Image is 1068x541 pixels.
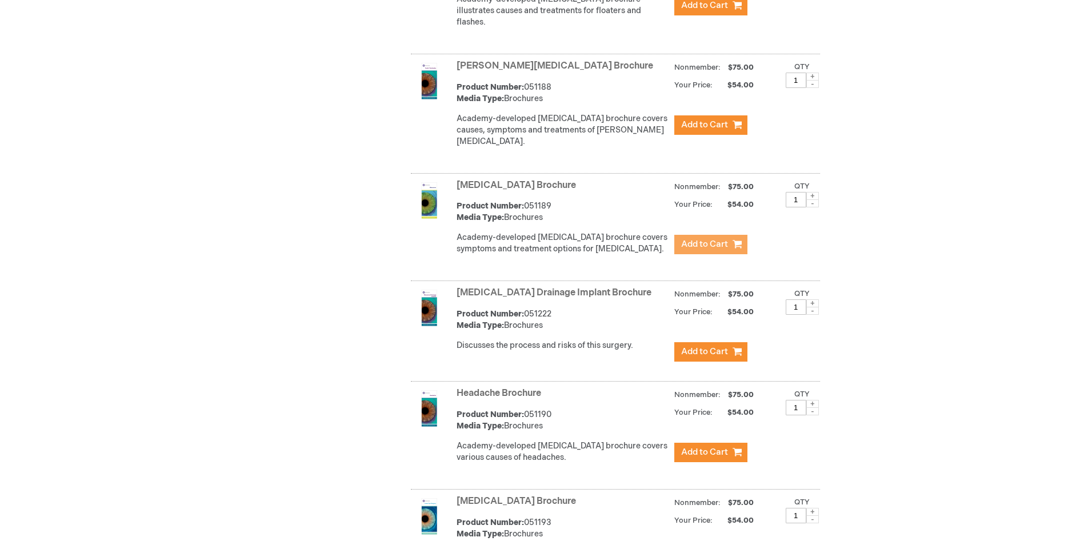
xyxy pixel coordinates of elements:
img: Glaucoma Brochure [411,182,447,219]
div: Academy-developed [MEDICAL_DATA] brochure covers various causes of headaches. [457,440,669,463]
span: $75.00 [726,63,755,72]
span: Add to Cart [681,119,728,130]
button: Add to Cart [674,115,747,135]
span: $54.00 [714,307,755,316]
strong: Nonmember: [674,388,721,402]
label: Qty [794,62,810,71]
strong: Media Type: [457,421,504,431]
span: $54.00 [714,81,755,90]
a: [PERSON_NAME][MEDICAL_DATA] Brochure [457,61,653,71]
a: [MEDICAL_DATA] Brochure [457,496,576,507]
img: Fuchs' Dystrophy Brochure [411,63,447,99]
strong: Media Type: [457,529,504,539]
input: Qty [786,299,806,315]
label: Qty [794,498,810,507]
label: Qty [794,182,810,191]
strong: Product Number: [457,518,524,527]
div: 051188 Brochures [457,82,669,105]
input: Qty [786,73,806,88]
strong: Product Number: [457,201,524,211]
span: Add to Cart [681,447,728,458]
p: Discusses the process and risks of this surgery. [457,340,669,351]
strong: Media Type: [457,320,504,330]
strong: Nonmember: [674,61,721,75]
strong: Product Number: [457,82,524,92]
button: Add to Cart [674,443,747,462]
div: 051190 Brochures [457,409,669,432]
input: Qty [786,400,806,415]
button: Add to Cart [674,235,747,254]
span: Add to Cart [681,346,728,357]
span: $75.00 [726,182,755,191]
div: Academy-developed [MEDICAL_DATA] brochure covers symptoms and treatment options for [MEDICAL_DATA]. [457,232,669,255]
span: $54.00 [714,516,755,525]
span: Add to Cart [681,239,728,250]
div: Academy-developed [MEDICAL_DATA] brochure covers causes, symptoms and treatments of [PERSON_NAME]... [457,113,669,147]
span: $75.00 [726,290,755,299]
strong: Media Type: [457,94,504,103]
label: Qty [794,289,810,298]
strong: Nonmember: [674,287,721,302]
div: 051189 Brochures [457,201,669,223]
strong: Product Number: [457,309,524,319]
input: Qty [786,508,806,523]
strong: Your Price: [674,307,713,316]
a: [MEDICAL_DATA] Brochure [457,180,576,191]
img: Glaucoma Drainage Implant Brochure [411,290,447,326]
strong: Media Type: [457,213,504,222]
img: Laser Eye Surgery Brochure [411,498,447,535]
strong: Product Number: [457,410,524,419]
strong: Your Price: [674,516,713,525]
a: [MEDICAL_DATA] Drainage Implant Brochure [457,287,651,298]
span: $75.00 [726,390,755,399]
strong: Your Price: [674,200,713,209]
img: Headache Brochure [411,390,447,427]
span: $54.00 [714,408,755,417]
label: Qty [794,390,810,399]
strong: Your Price: [674,81,713,90]
div: 051193 Brochures [457,517,669,540]
strong: Your Price: [674,408,713,417]
button: Add to Cart [674,342,747,362]
span: $75.00 [726,498,755,507]
strong: Nonmember: [674,496,721,510]
a: Headache Brochure [457,388,541,399]
div: 051222 Brochures [457,308,669,331]
span: $54.00 [714,200,755,209]
input: Qty [786,192,806,207]
strong: Nonmember: [674,180,721,194]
